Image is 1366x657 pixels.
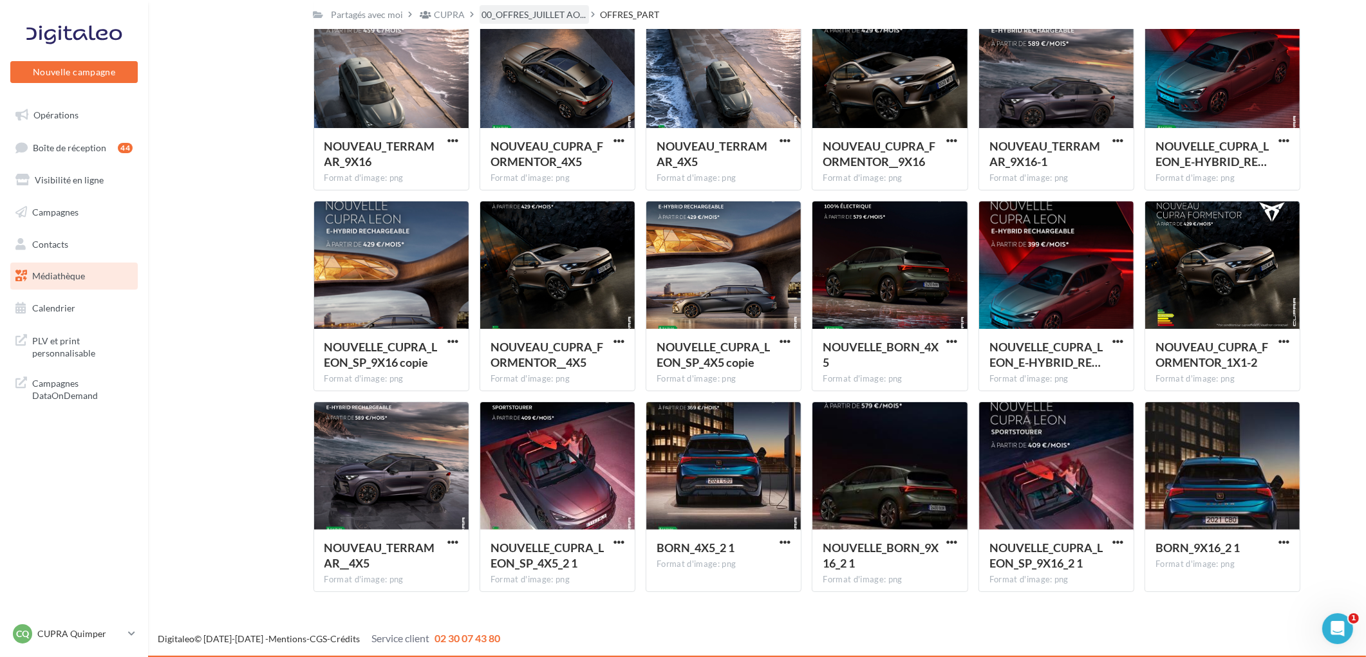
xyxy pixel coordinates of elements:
span: BORN_4X5_2 1 [657,541,734,555]
div: Format d'image: png [1155,559,1289,570]
span: Boîte de réception [33,142,106,153]
button: Nouvelle campagne [10,61,138,83]
div: Format d'image: png [324,574,458,586]
span: PLV et print personnalisable [32,332,133,360]
iframe: Intercom live chat [1322,613,1353,644]
div: Format d'image: png [989,373,1123,385]
span: Médiathèque [32,270,85,281]
div: Format d'image: png [491,574,624,586]
div: Format d'image: png [823,574,957,586]
span: NOUVELLE_CUPRA_LEON_SP_9X16_2 1 [989,541,1103,570]
span: NOUVELLE_CUPRA_LEON_SP_4X5 copie [657,340,770,369]
a: Médiathèque [8,263,140,290]
span: Opérations [33,109,79,120]
div: Partagés avec moi [332,8,404,21]
span: Calendrier [32,302,75,313]
span: Campagnes DataOnDemand [32,375,133,402]
div: Format d'image: png [657,559,791,570]
span: 1 [1349,613,1359,624]
span: Service client [371,632,429,644]
div: Format d'image: png [324,373,458,385]
div: Format d'image: png [491,373,624,385]
a: CQ CUPRA Quimper [10,622,138,646]
span: NOUVEAU_CUPRA_FORMENTOR_1X1-2 [1155,340,1268,369]
div: Format d'image: png [491,172,624,184]
a: Crédits [330,633,360,644]
span: NOUVEAU_TERRAMAR_9X16 [324,139,435,169]
div: Format d'image: png [324,172,458,184]
span: © [DATE]-[DATE] - - - [158,633,500,644]
div: Format d'image: png [1155,373,1289,385]
a: Boîte de réception44 [8,134,140,162]
a: Calendrier [8,295,140,322]
span: Visibilité en ligne [35,174,104,185]
a: Campagnes [8,199,140,226]
a: Campagnes DataOnDemand [8,369,140,407]
div: OFFRES_PART [601,8,660,21]
div: Format d'image: png [989,574,1123,586]
span: NOUVELLE_CUPRA_LEON_E-HYBRID_RECHARGEABLE_9X16 [989,340,1103,369]
span: BORN_9X16_2 1 [1155,541,1240,555]
a: Contacts [8,231,140,258]
span: Campagnes [32,207,79,217]
span: CQ [16,627,29,640]
span: Contacts [32,238,68,249]
a: Digitaleo [158,633,194,644]
span: NOUVELLE_BORN_4X5 [823,340,939,369]
span: NOUVELLE_CUPRA_LEON_E-HYBRID_RECHARGEABLE_4X5 [1155,139,1269,169]
span: NOUVELLE_BORN_9X16_2 1 [823,541,939,570]
a: Opérations [8,102,140,129]
span: NOUVEAU_TERRAMAR_9X16-1 [989,139,1100,169]
div: 44 [118,143,133,153]
span: NOUVEAU_CUPRA_FORMENTOR__9X16 [823,139,935,169]
a: CGS [310,633,327,644]
span: NOUVELLE_CUPRA_LEON_SP_9X16 copie [324,340,438,369]
div: Format d'image: png [657,172,791,184]
span: NOUVEAU_TERRAMAR_4X5 [657,139,767,169]
div: Format d'image: png [657,373,791,385]
a: Visibilité en ligne [8,167,140,194]
span: NOUVEAU_CUPRA_FORMENTOR_4X5 [491,139,603,169]
div: CUPRA [435,8,465,21]
div: Format d'image: png [823,172,957,184]
span: NOUVELLE_CUPRA_LEON_SP_4X5_2 1 [491,541,604,570]
span: 00_OFFRES_JUILLET AO... [482,8,586,21]
a: PLV et print personnalisable [8,327,140,365]
span: 02 30 07 43 80 [435,632,500,644]
span: NOUVEAU_CUPRA_FORMENTOR__4X5 [491,340,603,369]
span: NOUVEAU_TERRAMAR__4X5 [324,541,435,570]
div: Format d'image: png [989,172,1123,184]
div: Format d'image: png [1155,172,1289,184]
a: Mentions [268,633,306,644]
p: CUPRA Quimper [37,627,123,640]
div: Format d'image: png [823,373,957,385]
